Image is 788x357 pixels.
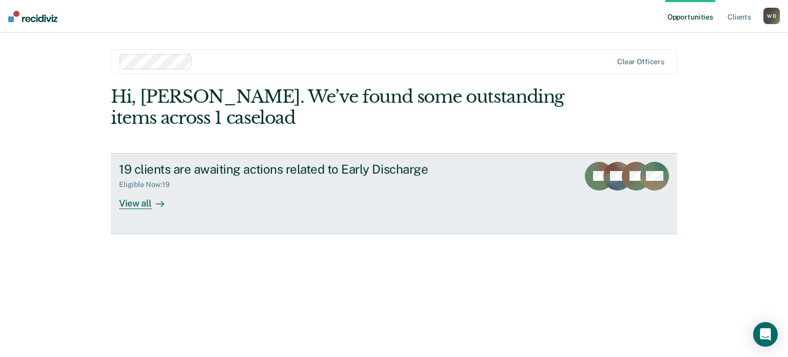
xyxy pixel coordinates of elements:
div: W B [763,8,780,24]
div: Eligible Now : 19 [119,180,178,189]
a: 19 clients are awaiting actions related to Early DischargeEligible Now:19View all [111,153,677,234]
div: 19 clients are awaiting actions related to Early Discharge [119,162,479,177]
button: WB [763,8,780,24]
div: Hi, [PERSON_NAME]. We’ve found some outstanding items across 1 caseload [111,86,564,128]
div: Clear officers [617,58,664,66]
div: Open Intercom Messenger [753,322,778,347]
div: View all [119,189,176,209]
img: Recidiviz [8,11,57,22]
